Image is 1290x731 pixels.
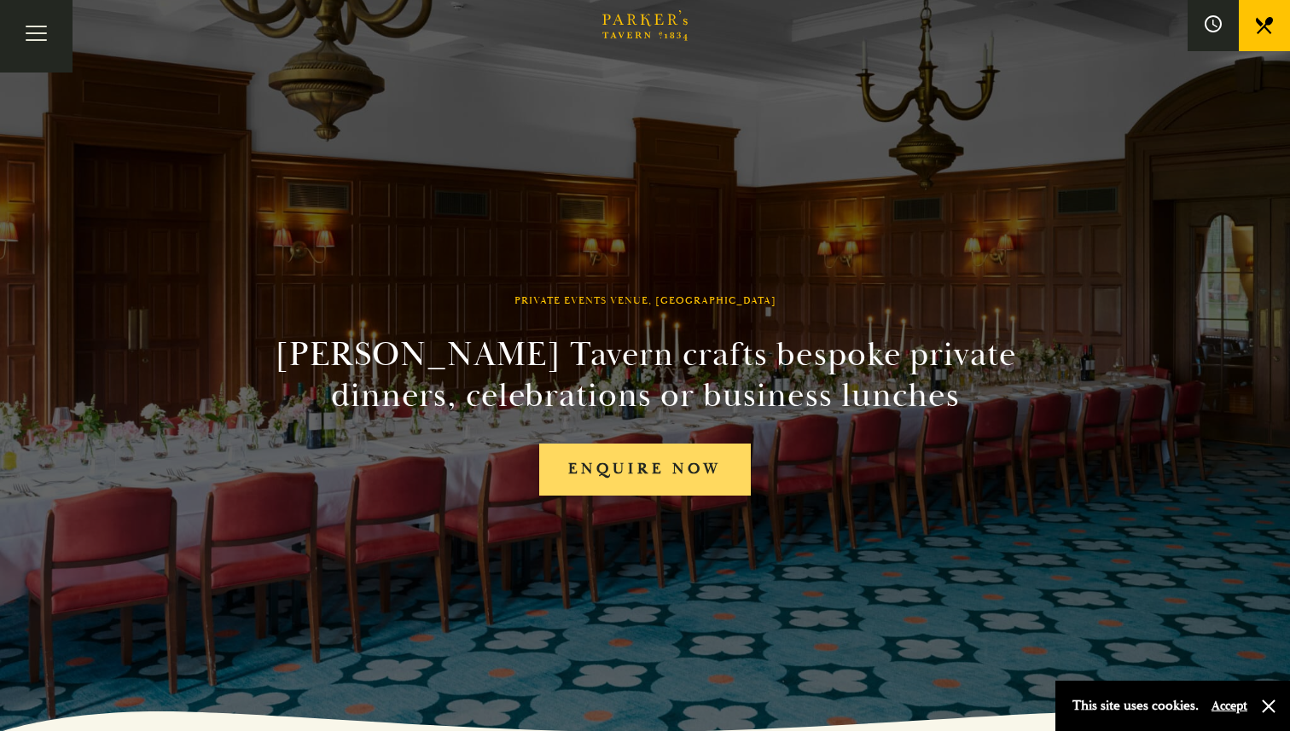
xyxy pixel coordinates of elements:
[514,295,776,307] h1: Private Events Venue, [GEOGRAPHIC_DATA]
[1260,698,1277,715] button: Close and accept
[539,444,751,496] a: Enquire now
[1212,698,1247,714] button: Accept
[1072,693,1199,718] p: This site uses cookies.
[256,334,1034,416] h2: [PERSON_NAME] Tavern crafts bespoke private dinners, celebrations or business lunches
